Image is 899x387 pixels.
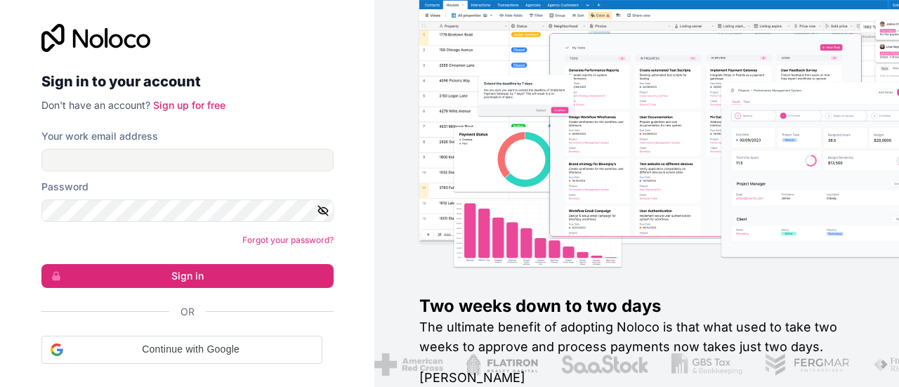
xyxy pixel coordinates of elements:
input: Email address [41,149,334,171]
div: Continue with Google [41,336,322,364]
label: Your work email address [41,129,158,143]
span: Or [181,305,195,319]
h2: The ultimate benefit of adopting Noloco is that what used to take two weeks to approve and proces... [419,317,854,357]
img: /assets/american-red-cross-BAupjrZR.png [371,353,439,376]
button: Sign in [41,264,334,288]
a: Sign up for free [153,99,225,111]
input: Password [41,199,334,222]
h1: Two weeks down to two days [419,295,854,317]
span: Don't have an account? [41,99,150,111]
span: Continue with Google [69,342,313,357]
label: Password [41,180,88,194]
a: Forgot your password? [242,235,334,245]
h2: Sign in to your account [41,69,334,94]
